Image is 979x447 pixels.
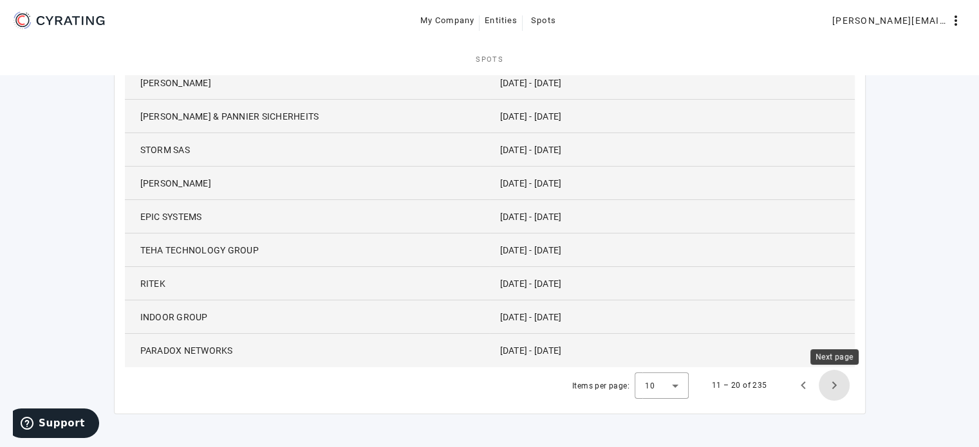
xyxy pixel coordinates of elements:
[140,177,211,190] span: [PERSON_NAME]
[490,200,855,233] mat-cell: [DATE] - [DATE]
[490,267,855,300] mat-cell: [DATE] - [DATE]
[140,143,190,156] span: STORM SAS
[480,9,523,32] button: Entities
[712,379,767,392] div: 11 – 20 of 235
[140,210,202,223] span: EPIC SYSTEMS
[485,10,517,31] span: Entities
[819,370,850,401] button: Next page
[490,100,855,133] mat-cell: [DATE] - [DATE]
[37,16,105,25] g: CYRATING
[140,110,319,123] span: [PERSON_NAME] & PANNIER SICHERHEITS
[140,77,211,89] span: [PERSON_NAME]
[140,244,259,257] span: TEHA TECHNOLOGY GROUP
[490,133,855,167] mat-cell: [DATE] - [DATE]
[420,10,475,31] span: My Company
[415,9,480,32] button: My Company
[523,9,564,32] button: Spots
[810,349,859,365] div: Next page
[788,370,819,401] button: Previous page
[948,13,964,28] mat-icon: more_vert
[832,10,948,31] span: [PERSON_NAME][EMAIL_ADDRESS][DOMAIN_NAME]
[13,408,99,441] iframe: Opens a widget where you can find more information
[531,10,556,31] span: Spots
[827,9,969,32] button: [PERSON_NAME][EMAIL_ADDRESS][DOMAIN_NAME]
[476,56,503,63] span: Spots
[140,277,165,290] span: RITEK
[140,344,233,357] span: PARADOX NETWORKS
[572,379,629,392] div: Items per page:
[490,233,855,267] mat-cell: [DATE] - [DATE]
[490,334,855,367] mat-cell: [DATE] - [DATE]
[490,167,855,200] mat-cell: [DATE] - [DATE]
[490,66,855,100] mat-cell: [DATE] - [DATE]
[490,300,855,334] mat-cell: [DATE] - [DATE]
[140,311,208,324] span: INDOOR GROUP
